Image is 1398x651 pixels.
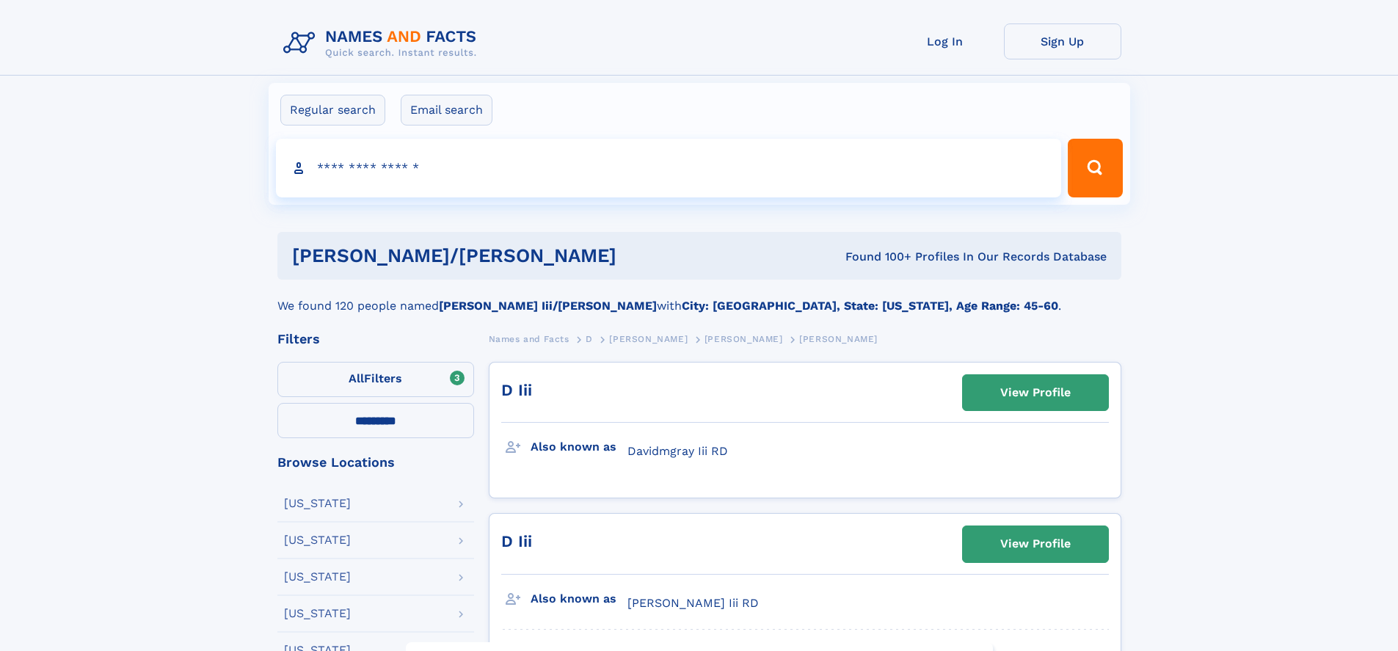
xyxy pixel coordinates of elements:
[284,534,351,546] div: [US_STATE]
[292,247,731,265] h1: [PERSON_NAME]/[PERSON_NAME]
[277,456,474,469] div: Browse Locations
[627,596,759,610] span: [PERSON_NAME] Iii RD
[349,371,364,385] span: All
[531,434,627,459] h3: Also known as
[277,362,474,397] label: Filters
[609,334,688,344] span: [PERSON_NAME]
[682,299,1058,313] b: City: [GEOGRAPHIC_DATA], State: [US_STATE], Age Range: 45-60
[799,334,878,344] span: [PERSON_NAME]
[401,95,492,126] label: Email search
[1004,23,1121,59] a: Sign Up
[1000,376,1071,410] div: View Profile
[627,444,728,458] span: Davidmgray Iii RD
[276,139,1062,197] input: search input
[705,334,783,344] span: [PERSON_NAME]
[277,280,1121,315] div: We found 120 people named with .
[489,330,569,348] a: Names and Facts
[284,608,351,619] div: [US_STATE]
[586,330,593,348] a: D
[586,334,593,344] span: D
[1000,527,1071,561] div: View Profile
[439,299,657,313] b: [PERSON_NAME] Iii/[PERSON_NAME]
[609,330,688,348] a: [PERSON_NAME]
[277,23,489,63] img: Logo Names and Facts
[277,332,474,346] div: Filters
[501,381,532,399] a: D Iii
[963,375,1108,410] a: View Profile
[731,249,1107,265] div: Found 100+ Profiles In Our Records Database
[705,330,783,348] a: [PERSON_NAME]
[284,498,351,509] div: [US_STATE]
[531,586,627,611] h3: Also known as
[963,526,1108,561] a: View Profile
[887,23,1004,59] a: Log In
[280,95,385,126] label: Regular search
[1068,139,1122,197] button: Search Button
[501,532,532,550] a: D Iii
[284,571,351,583] div: [US_STATE]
